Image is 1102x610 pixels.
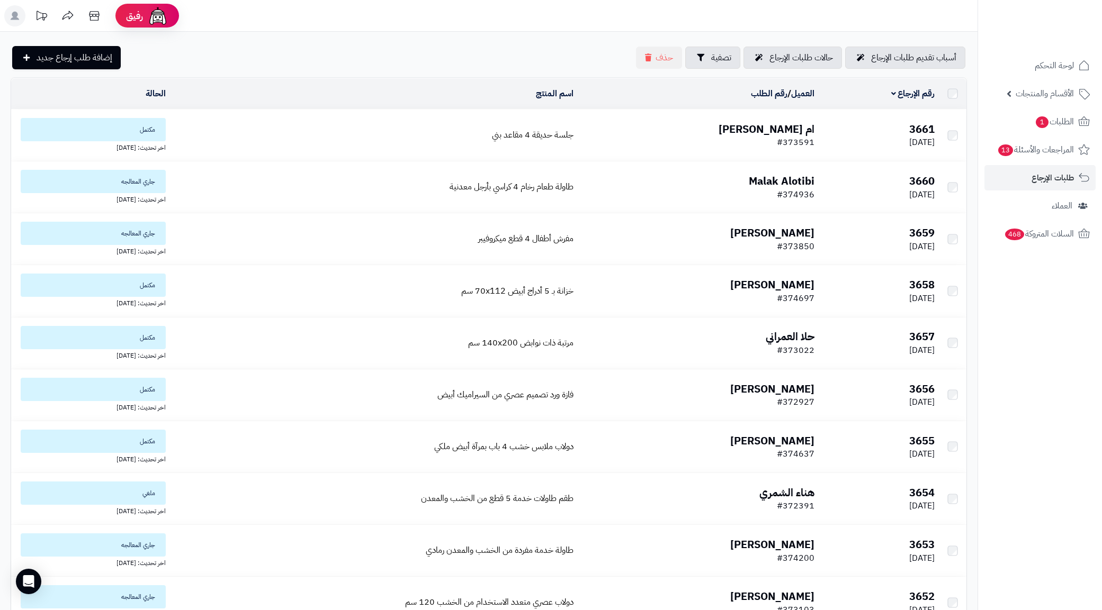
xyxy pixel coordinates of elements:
span: #374200 [777,552,814,565]
span: مكتمل [21,118,166,141]
b: [PERSON_NAME] [730,433,814,449]
b: 3652 [909,588,935,604]
span: #372391 [777,499,814,512]
span: المراجعات والأسئلة [997,142,1074,157]
div: اخر تحديث: [DATE] [15,557,166,568]
span: [DATE] [909,499,935,512]
span: #373850 [777,240,814,253]
a: مفرش أطفال 4 قطع ميكروفيبر [478,232,574,245]
b: [PERSON_NAME] [730,588,814,604]
span: [DATE] [909,292,935,305]
span: #374637 [777,448,814,460]
a: دولاب ملابس خشب 4 باب بمرآة أبيض ملكي [434,440,574,453]
b: Malak Alotibi [749,173,814,189]
b: [PERSON_NAME] [730,277,814,293]
a: رقم الإرجاع [891,87,935,100]
a: السلات المتروكة468 [984,221,1096,247]
button: تصفية [685,47,740,69]
span: [DATE] [909,240,935,253]
b: 3661 [909,121,935,137]
div: اخر تحديث: [DATE] [15,505,166,516]
a: اسم المنتج [536,87,574,100]
td: / [578,78,818,109]
b: 3657 [909,329,935,344]
span: [DATE] [909,552,935,565]
b: 3654 [909,485,935,500]
span: 468 [1005,229,1024,240]
a: دولاب عصري متعدد الاستخدام من الخشب 120 سم [405,596,574,608]
a: حالات طلبات الإرجاع [743,47,842,69]
b: 3660 [909,173,935,189]
b: 3655 [909,433,935,449]
span: 1 [1036,116,1049,128]
a: الطلبات1 [984,109,1096,134]
span: [DATE] [909,344,935,357]
span: [DATE] [909,136,935,149]
span: رفيق [126,10,143,22]
span: جاري المعالجه [21,222,166,245]
span: جاري المعالجه [21,533,166,557]
a: طقم طاولات خدمة 5 قطع من الخشب والمعدن [421,492,574,505]
a: طلبات الإرجاع [984,165,1096,190]
span: #372927 [777,396,814,408]
a: جلسة حديقة 4 مقاعد بني [492,129,574,141]
a: أسباب تقديم طلبات الإرجاع [845,47,965,69]
span: إضافة طلب إرجاع جديد [37,51,112,64]
a: خزانة بـ 5 أدراج أبيض ‎70x112 سم‏ [461,285,574,297]
div: اخر تحديث: [DATE] [15,245,166,256]
a: فازة ورد تصميم عصري من السيراميك أبيض [437,388,574,401]
span: 13 [998,144,1013,156]
b: 3658 [909,277,935,293]
div: اخر تحديث: [DATE] [15,349,166,360]
span: أسباب تقديم طلبات الإرجاع [871,51,956,64]
span: جاري المعالجه [21,170,166,193]
b: حلا العمراني [766,329,814,344]
span: السلات المتروكة [1004,226,1074,241]
a: تحديثات المنصة [28,5,55,29]
span: حالات طلبات الإرجاع [769,51,833,64]
span: #373022 [777,344,814,357]
div: اخر تحديث: [DATE] [15,297,166,308]
span: لوحة التحكم [1035,58,1074,73]
span: تصفية [711,51,731,64]
span: العملاء [1052,198,1072,213]
a: العميل [791,87,814,100]
b: هناء الشمري [759,485,814,500]
b: [PERSON_NAME] [730,225,814,241]
span: ملغي [21,481,166,505]
span: [DATE] [909,188,935,201]
span: #373591 [777,136,814,149]
span: مكتمل [21,378,166,401]
a: المراجعات والأسئلة13 [984,137,1096,162]
a: إضافة طلب إرجاع جديد [12,46,121,69]
b: 3659 [909,225,935,241]
div: اخر تحديث: [DATE] [15,453,166,464]
div: اخر تحديث: [DATE] [15,193,166,204]
b: 3653 [909,536,935,552]
span: حذف [656,51,673,64]
span: الأقسام والمنتجات [1016,86,1074,101]
b: ام [PERSON_NAME] [719,121,814,137]
a: مرتبة ذات نوابض 140x200 سم [468,336,574,349]
div: اخر تحديث: [DATE] [15,141,166,152]
button: حذف [636,47,682,69]
b: [PERSON_NAME] [730,536,814,552]
b: 3656 [909,381,935,397]
span: جاري المعالجه [21,585,166,608]
img: ai-face.png [147,5,168,26]
span: طلبات الإرجاع [1032,170,1074,185]
span: مكتمل [21,430,166,453]
div: Open Intercom Messenger [16,569,41,594]
a: رقم الطلب [751,87,787,100]
a: طاولة خدمة مفردة من الخشب والمعدن رمادي [426,544,574,557]
div: اخر تحديث: [DATE] [15,401,166,412]
span: طاولة طعام رخام 4 كراسي بأرجل معدنية [450,180,574,193]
